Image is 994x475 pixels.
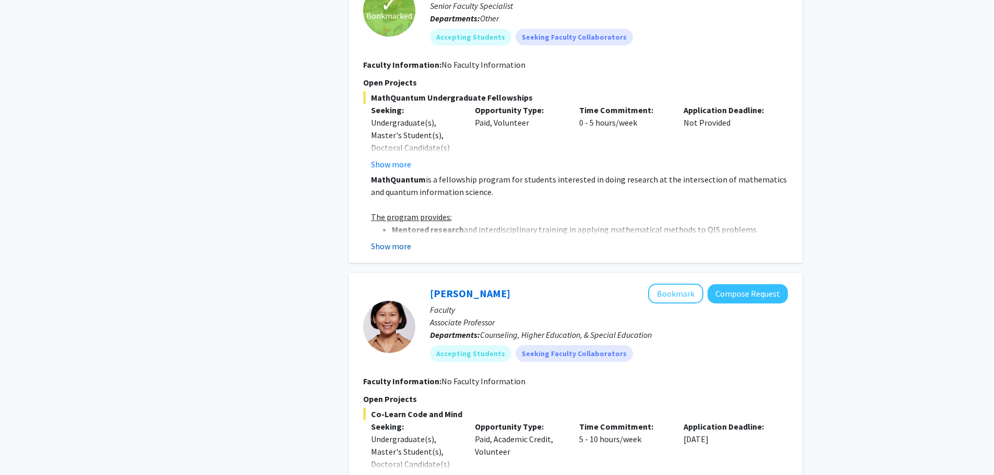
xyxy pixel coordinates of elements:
u: The program provides: [371,212,452,222]
strong: Mentored research [392,224,464,235]
mat-chip: Accepting Students [430,29,511,45]
p: Time Commitment: [579,104,668,116]
p: Associate Professor [430,316,788,328]
strong: MathQuantum [371,174,426,185]
a: [PERSON_NAME] [430,287,510,300]
span: No Faculty Information [441,59,525,70]
p: Application Deadline: [684,104,772,116]
div: 0 - 5 hours/week [571,104,676,170]
b: Faculty Information: [363,59,441,70]
p: Seeking: [371,420,460,433]
mat-chip: Seeking Faculty Collaborators [516,29,633,45]
mat-chip: Accepting Students [430,345,511,362]
iframe: Chat [8,428,44,467]
div: Not Provided [676,104,780,170]
button: Add Chunyan Yang to Bookmarks [648,284,703,303]
button: Show more [371,240,411,252]
p: Open Projects [363,393,788,405]
mat-chip: Seeking Faculty Collaborators [516,345,633,362]
span: Co-Learn Code and Mind [363,408,788,420]
b: Faculty Information: [363,376,441,386]
p: Time Commitment: [579,420,668,433]
p: Faculty [430,303,788,316]
p: is a fellowship program for students interested in doing research at the intersection of mathemat... [371,173,788,198]
p: Seeking: [371,104,460,116]
p: Opportunity Type: [475,104,564,116]
p: Opportunity Type: [475,420,564,433]
div: Paid, Volunteer [467,104,571,170]
li: and interdisciplinary training in applying mathematical methods to QIS problems [392,223,788,236]
span: Bookmarked [366,9,412,22]
button: Compose Request to Chunyan Yang [708,284,788,303]
span: No Faculty Information [441,376,525,386]
b: Departments: [430,330,480,340]
b: Departments: [430,13,480,23]
p: Open Projects [363,76,788,89]
span: Other [480,13,499,23]
span: MathQuantum Undergraduate Fellowships [363,91,788,104]
p: Application Deadline: [684,420,772,433]
div: Undergraduate(s), Master's Student(s), Doctoral Candidate(s) (PhD, MD, DMD, PharmD, etc.), Postdo... [371,116,460,216]
button: Show more [371,158,411,170]
span: Counseling, Higher Education, & Special Education [480,330,652,340]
